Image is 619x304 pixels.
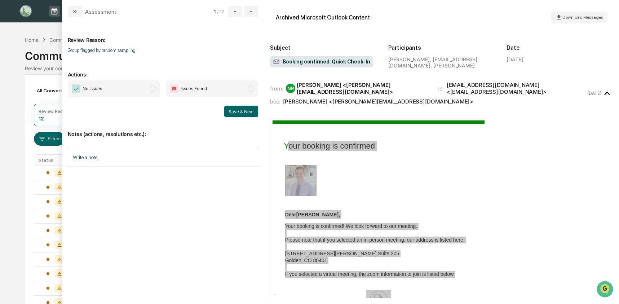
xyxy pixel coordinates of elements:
[39,109,73,114] div: Review Required
[297,81,429,95] div: [PERSON_NAME] <[PERSON_NAME][EMAIL_ADDRESS][DOMAIN_NAME]>
[34,155,77,166] th: Status
[7,105,13,111] div: 🔎
[34,132,65,146] button: Filters
[52,92,58,97] div: 🗄️
[14,91,47,98] span: Preclearance
[72,84,80,93] img: Checkmark
[388,44,495,51] h2: Participants
[68,48,258,53] p: Group flagged by random sampling.
[60,6,96,12] p: Calendar
[14,105,45,112] span: Data Lookup
[7,15,131,27] p: How can we help?
[25,37,39,43] div: Home
[224,106,258,117] button: Save & Next
[214,9,216,14] span: 1
[68,63,258,78] p: Actions:
[7,55,20,68] img: 1746055101610-c473b297-6a78-478c-a979-82029cc54cd1
[217,9,226,14] span: / 12
[276,14,370,21] div: Archived Microsoft Outlook Content
[388,56,495,69] div: [PERSON_NAME], [EMAIL_ADDRESS][DOMAIN_NAME], [PERSON_NAME]
[596,280,615,300] iframe: Open customer support
[4,88,49,101] a: 🖐️Preclearance
[4,102,48,115] a: 🔎Data Lookup
[270,44,377,51] h2: Subject
[123,57,131,66] button: Start new chat
[72,122,87,128] span: Pylon
[507,44,613,51] h2: Date
[59,91,89,98] span: Attestations
[49,37,108,43] div: Communications Archive
[49,88,92,101] a: 🗄️Attestations
[551,12,607,23] button: Download Messages
[34,85,88,96] div: All Conversations
[68,122,258,137] p: Notes (actions, resolutions etc.):
[7,92,13,97] div: 🖐️
[285,165,317,196] img: Booking page image
[296,212,339,217] span: [PERSON_NAME]
[68,28,258,43] p: Review Reason:
[507,56,523,62] div: [DATE]
[285,223,472,278] td: Your booking is confirmed! We look forward to our meeting. Please note that if you selected an in...
[25,65,594,71] div: Review your communication records across channels
[39,115,44,122] div: 12
[181,85,207,92] span: Issues Found
[270,98,280,105] span: bcc:
[25,62,91,68] div: We're available if you need us!
[562,15,603,20] span: Download Messages
[284,141,473,151] td: Your booking is confirmed
[17,4,35,18] img: logo
[273,58,370,66] span: Booking confirmed: Quick Check-In
[25,44,594,62] div: Communications Archive
[270,85,283,92] span: from:
[587,91,601,96] time: Wednesday, October 1, 2025 at 7:13:37 PM
[285,210,472,219] td: Dear ,
[83,85,102,92] span: No Issues
[51,122,87,128] a: Powered byPylon
[25,55,118,62] div: Start new chat
[447,81,586,95] div: [EMAIL_ADDRESS][DOMAIN_NAME] <[EMAIL_ADDRESS][DOMAIN_NAME]>
[286,84,295,93] div: NR
[85,8,116,15] div: Assessment
[437,85,444,92] span: to:
[283,98,473,105] div: [PERSON_NAME] <[PERSON_NAME][EMAIL_ADDRESS][DOMAIN_NAME]>
[170,84,178,93] img: Flag
[60,12,96,17] p: Manage Tasks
